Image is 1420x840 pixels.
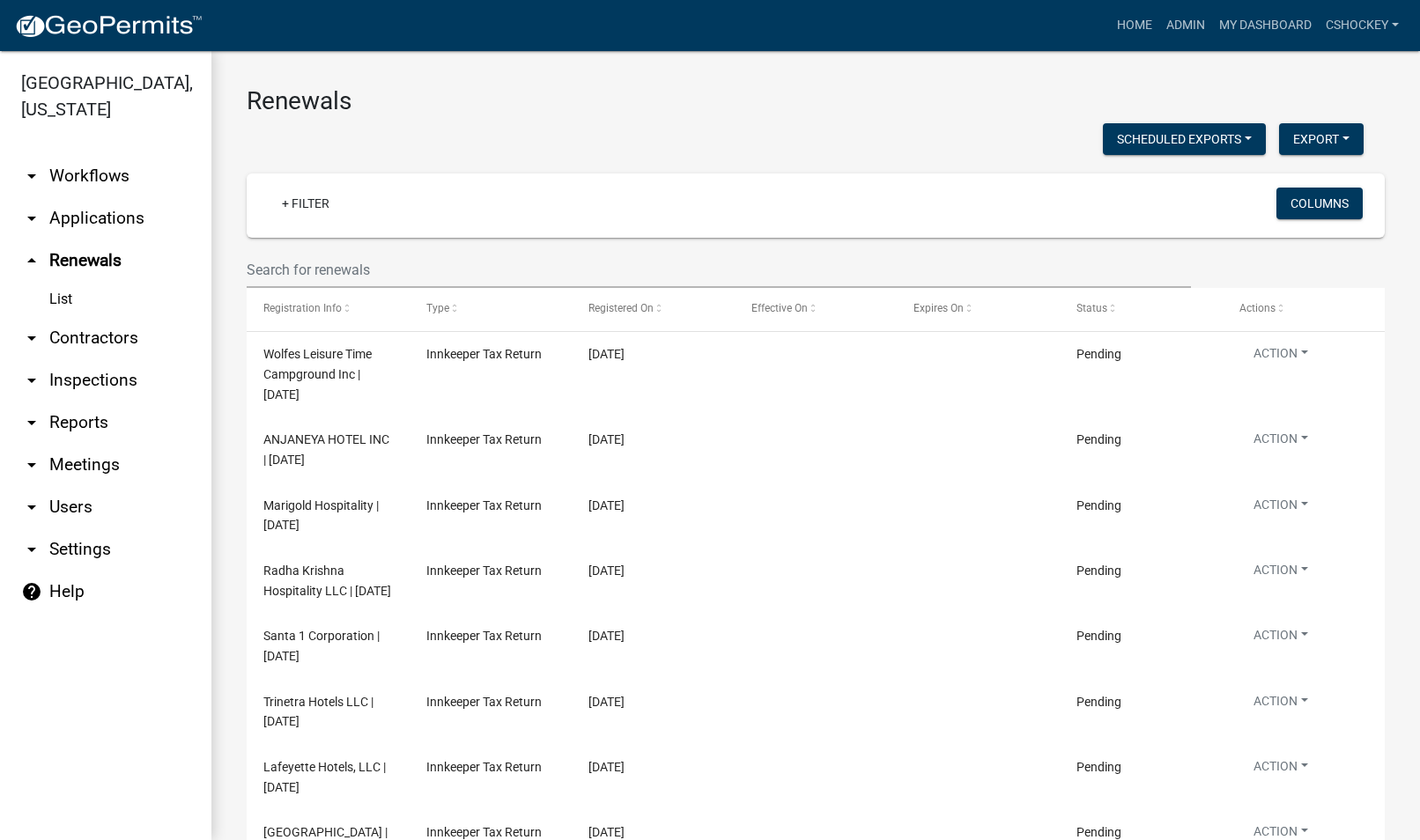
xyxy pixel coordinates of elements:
[426,302,449,314] span: Type
[21,328,42,349] i: arrow_drop_down
[21,454,42,475] i: arrow_drop_down
[263,498,379,533] span: Marigold Hospitality | July, 2025
[1239,302,1276,314] span: Actions
[1239,692,1322,718] button: Action
[1159,9,1212,42] a: Admin
[21,250,42,271] i: arrow_drop_up
[263,347,372,402] span: Wolfes Leisure Time Campground Inc | August, 2025
[1076,825,1121,839] span: Pending
[1319,9,1406,42] a: cshockey
[247,288,410,330] datatable-header-cell: Registration Info
[21,497,42,518] i: arrow_drop_down
[426,629,542,643] span: Innkeeper Tax Return
[751,302,808,314] span: Effective On
[1239,561,1322,586] button: Action
[588,760,625,774] span: 8/17/2025
[588,564,625,578] span: 8/19/2025
[426,695,542,709] span: Innkeeper Tax Return
[588,432,625,446] span: 8/19/2025
[1076,760,1121,774] span: Pending
[1239,757,1322,783] button: Action
[426,432,542,446] span: Innkeeper Tax Return
[1060,288,1223,330] datatable-header-cell: Status
[1076,347,1121,361] span: Pending
[588,695,625,709] span: 8/18/2025
[21,581,42,602] i: help
[247,252,1191,288] input: Search for renewals
[1076,498,1121,512] span: Pending
[913,302,964,314] span: Expires On
[588,347,625,361] span: 9/3/2025
[247,86,1385,116] h3: Renewals
[1076,432,1121,446] span: Pending
[588,629,625,643] span: 8/18/2025
[1103,123,1266,155] button: Scheduled Exports
[1276,188,1363,219] button: Columns
[263,564,391,598] span: Radha Krishna Hospitality LLC | July, 2025
[1222,288,1385,330] datatable-header-cell: Actions
[21,412,42,433] i: arrow_drop_down
[588,825,625,839] span: 8/15/2025
[21,539,42,560] i: arrow_drop_down
[1076,629,1121,643] span: Pending
[21,370,42,391] i: arrow_drop_down
[588,302,654,314] span: Registered On
[426,564,542,578] span: Innkeeper Tax Return
[426,760,542,774] span: Innkeeper Tax Return
[263,629,380,663] span: Santa 1 Corporation | July, 2025
[1076,564,1121,578] span: Pending
[21,166,42,187] i: arrow_drop_down
[426,347,542,361] span: Innkeeper Tax Return
[588,498,625,512] span: 8/19/2025
[410,288,573,330] datatable-header-cell: Type
[263,695,373,729] span: Trinetra Hotels LLC | July, 2025
[1076,695,1121,709] span: Pending
[268,188,344,219] a: + Filter
[263,432,389,467] span: ANJANEYA HOTEL INC | July, 2025
[263,760,386,794] span: Lafeyette Hotels, LLC | July, 2025
[735,288,898,330] datatable-header-cell: Effective On
[1212,9,1319,42] a: My Dashboard
[1239,344,1322,370] button: Action
[426,825,542,839] span: Innkeeper Tax Return
[1239,430,1322,455] button: Action
[426,498,542,512] span: Innkeeper Tax Return
[263,302,342,314] span: Registration Info
[1239,626,1322,652] button: Action
[1239,496,1322,521] button: Action
[1110,9,1159,42] a: Home
[572,288,735,330] datatable-header-cell: Registered On
[1076,302,1107,314] span: Status
[897,288,1060,330] datatable-header-cell: Expires On
[1279,123,1364,155] button: Export
[21,208,42,229] i: arrow_drop_down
